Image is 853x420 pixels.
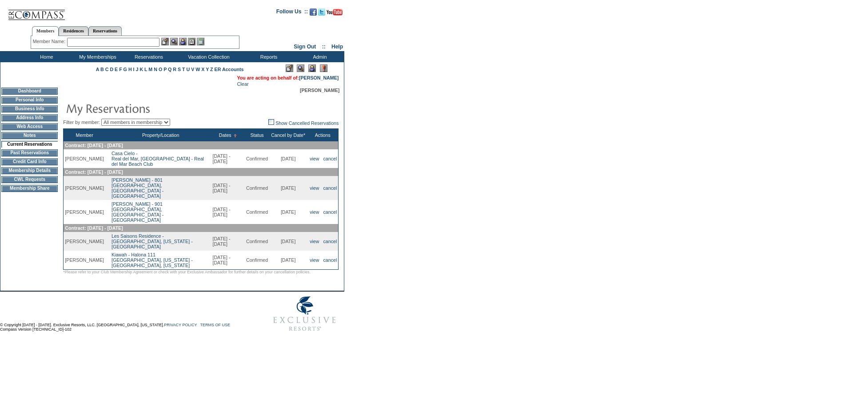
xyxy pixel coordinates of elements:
[310,185,319,191] a: view
[250,132,263,138] a: Status
[133,67,135,72] a: I
[310,209,319,215] a: view
[112,151,204,167] a: Casa Cielo -Real del Mar, [GEOGRAPHIC_DATA] - Real del Mar Beach Club
[206,67,209,72] a: Y
[211,176,245,200] td: [DATE] - [DATE]
[269,149,307,168] td: [DATE]
[215,67,244,72] a: ER Accounts
[64,200,105,224] td: [PERSON_NAME]
[63,270,311,274] span: *Please refer to your Club Membership Agreement or check with your Exclusive Ambassador for furth...
[245,176,269,200] td: Confirmed
[105,67,109,72] a: C
[173,67,176,72] a: R
[245,232,269,251] td: Confirmed
[159,67,162,72] a: O
[64,176,105,200] td: [PERSON_NAME]
[293,51,344,62] td: Admin
[310,257,319,263] a: view
[211,200,245,224] td: [DATE] - [DATE]
[119,67,122,72] a: F
[308,64,316,72] img: Impersonate
[331,44,343,50] a: Help
[112,252,193,268] a: Kiawah - Halona 111[GEOGRAPHIC_DATA], [US_STATE] - [GEOGRAPHIC_DATA], [US_STATE]
[318,8,325,16] img: Follow us on Twitter
[323,257,337,263] a: cancel
[320,64,327,72] img: Log Concern/Member Elevation
[33,38,67,45] div: Member Name:
[323,156,337,161] a: cancel
[112,177,163,199] a: [PERSON_NAME] - 801[GEOGRAPHIC_DATA], [GEOGRAPHIC_DATA] - [GEOGRAPHIC_DATA]
[310,156,319,161] a: view
[210,67,213,72] a: Z
[124,67,127,72] a: G
[269,232,307,251] td: [DATE]
[1,185,58,192] td: Membership Share
[237,81,248,87] a: Clear
[63,120,100,125] span: Filter by member:
[1,88,58,95] td: Dashboard
[307,129,339,142] th: Actions
[96,67,99,72] a: A
[1,105,58,112] td: Business Info
[115,67,118,72] a: E
[242,51,293,62] td: Reports
[88,26,122,36] a: Reservations
[148,67,152,72] a: M
[268,119,274,125] img: chk_off.JPG
[269,176,307,200] td: [DATE]
[300,88,339,93] span: [PERSON_NAME]
[197,38,204,45] img: b_calculator.gif
[65,143,123,148] span: Contract: [DATE] - [DATE]
[299,75,339,80] a: [PERSON_NAME]
[161,38,169,45] img: b_edit.gif
[71,51,122,62] td: My Memberships
[1,167,58,174] td: Membership Details
[178,67,181,72] a: S
[219,132,231,138] a: Dates
[245,149,269,168] td: Confirmed
[201,67,204,72] a: X
[211,232,245,251] td: [DATE] - [DATE]
[140,67,143,72] a: K
[122,51,173,62] td: Reservations
[128,67,132,72] a: H
[269,200,307,224] td: [DATE]
[297,64,304,72] img: View Mode
[323,209,337,215] a: cancel
[173,51,242,62] td: Vacation Collection
[1,114,58,121] td: Address Info
[64,232,105,251] td: [PERSON_NAME]
[323,185,337,191] a: cancel
[1,158,58,165] td: Credit Card Info
[327,11,343,16] a: Subscribe to our YouTube Channel
[1,176,58,183] td: CWL Requests
[144,67,147,72] a: L
[310,239,319,244] a: view
[310,11,317,16] a: Become our fan on Facebook
[65,225,123,231] span: Contract: [DATE] - [DATE]
[179,38,187,45] img: Impersonate
[200,323,231,327] a: TERMS OF USE
[245,200,269,224] td: Confirmed
[1,149,58,156] td: Past Reservations
[276,8,308,18] td: Follow Us ::
[64,251,105,270] td: [PERSON_NAME]
[1,141,58,148] td: Current Reservations
[294,44,316,50] a: Sign Out
[59,26,88,36] a: Residences
[8,2,65,20] img: Compass Home
[164,323,197,327] a: PRIVACY POLICY
[168,67,171,72] a: Q
[318,11,325,16] a: Follow us on Twitter
[170,38,178,45] img: View
[187,67,190,72] a: U
[310,8,317,16] img: Become our fan on Facebook
[322,44,326,50] span: ::
[64,149,105,168] td: [PERSON_NAME]
[100,67,104,72] a: B
[271,132,305,138] a: Cancel by Date*
[142,132,179,138] a: Property/Location
[286,64,293,72] img: Edit Mode
[110,67,113,72] a: D
[265,292,344,336] img: Exclusive Resorts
